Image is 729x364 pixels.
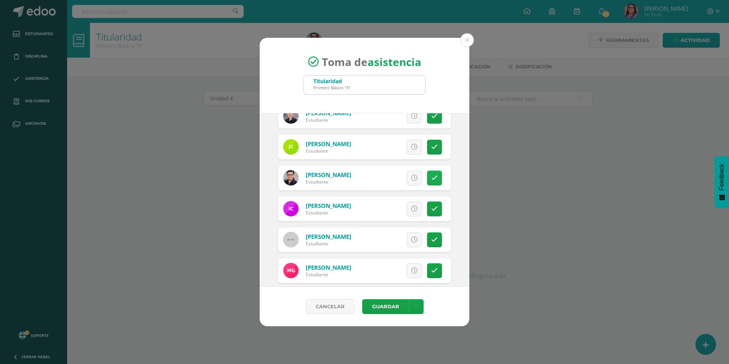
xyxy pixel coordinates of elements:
a: [PERSON_NAME] [306,233,351,240]
div: Primero Básico "A" [313,85,350,90]
img: 2a7dd42059792b58db626a0489bf9336.png [283,170,299,185]
input: Busca un grado o sección aquí... [304,76,425,94]
a: [PERSON_NAME] [306,171,351,179]
button: Feedback - Mostrar encuesta [715,156,729,208]
div: Estudiante [306,117,351,123]
img: 6a7fbe537ae88910023eb2a4d37ade01.png [283,108,299,124]
a: [PERSON_NAME] [306,264,351,271]
button: Guardar [362,299,409,314]
img: 0b9542a985e0b5d1fde2734b2618a485.png [283,263,299,278]
img: 60x60 [283,232,299,247]
a: [PERSON_NAME] [306,140,351,148]
div: Estudiante [306,240,351,247]
a: Cancelar [306,299,355,314]
img: 08d95893e4d83917b83713fa6efa3d30.png [283,201,299,216]
div: Estudiante [306,179,351,185]
div: Titularidad [313,77,350,85]
div: Estudiante [306,209,351,216]
strong: asistencia [368,55,421,69]
span: Feedback [718,164,725,190]
button: Close (Esc) [460,33,474,47]
a: [PERSON_NAME] [306,202,351,209]
div: Estudiante [306,271,351,278]
img: fa5569df9f2747e0f0f86b752f65f940.png [283,139,299,155]
div: Estudiante [306,148,351,154]
span: Toma de [322,55,421,69]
